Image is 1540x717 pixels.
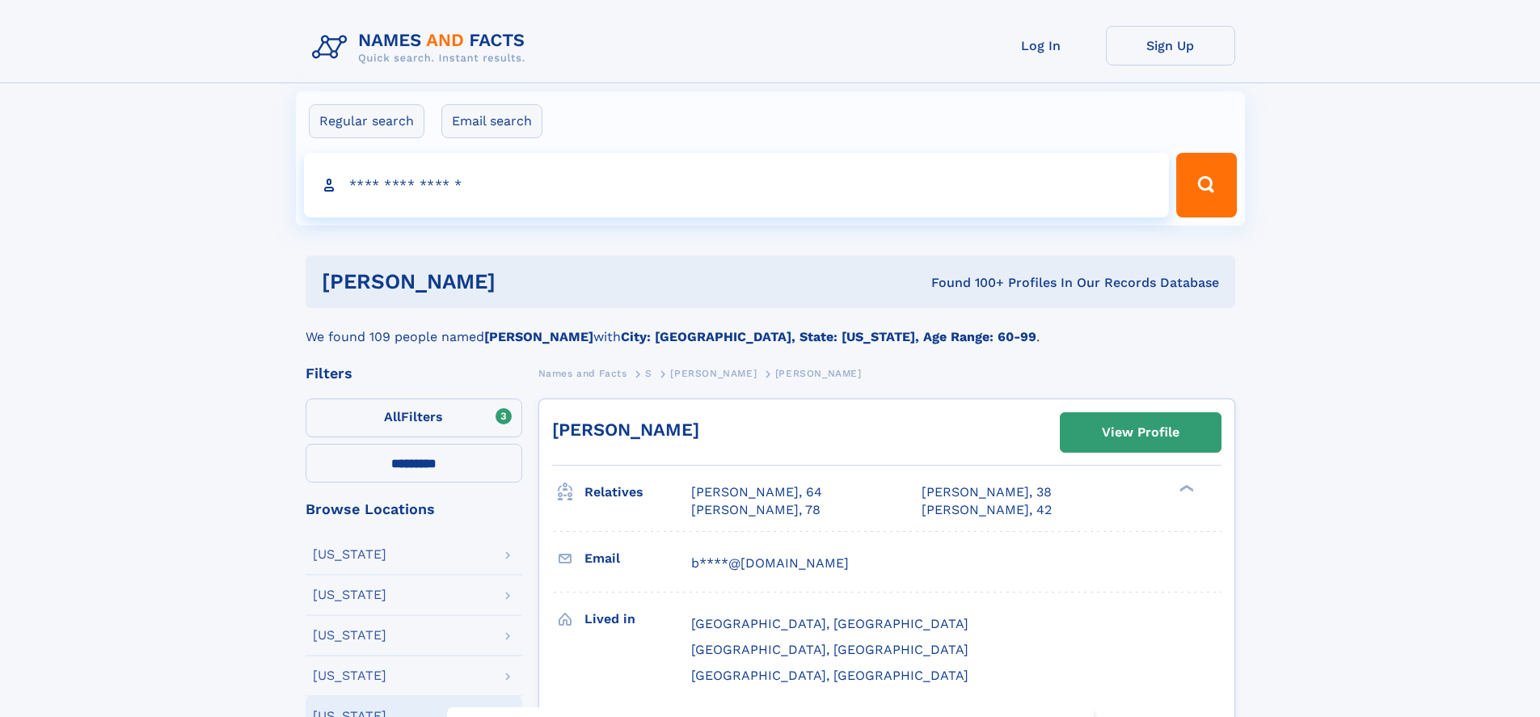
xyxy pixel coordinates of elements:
[1106,26,1235,65] a: Sign Up
[691,642,968,657] span: [GEOGRAPHIC_DATA], [GEOGRAPHIC_DATA]
[1061,413,1221,452] a: View Profile
[313,629,386,642] div: [US_STATE]
[775,368,862,379] span: [PERSON_NAME]
[922,483,1052,501] a: [PERSON_NAME], 38
[645,368,652,379] span: S
[441,104,542,138] label: Email search
[691,668,968,683] span: [GEOGRAPHIC_DATA], [GEOGRAPHIC_DATA]
[313,548,386,561] div: [US_STATE]
[670,368,757,379] span: [PERSON_NAME]
[313,588,386,601] div: [US_STATE]
[538,363,627,383] a: Names and Facts
[1176,153,1236,217] button: Search Button
[922,501,1052,519] a: [PERSON_NAME], 42
[313,669,386,682] div: [US_STATE]
[304,153,1170,217] input: search input
[977,26,1106,65] a: Log In
[384,409,401,424] span: All
[306,366,522,381] div: Filters
[691,616,968,631] span: [GEOGRAPHIC_DATA], [GEOGRAPHIC_DATA]
[309,104,424,138] label: Regular search
[584,479,691,506] h3: Relatives
[584,545,691,572] h3: Email
[306,26,538,70] img: Logo Names and Facts
[645,363,652,383] a: S
[1102,414,1179,451] div: View Profile
[306,399,522,437] label: Filters
[484,329,593,344] b: [PERSON_NAME]
[322,272,714,292] h1: [PERSON_NAME]
[621,329,1036,344] b: City: [GEOGRAPHIC_DATA], State: [US_STATE], Age Range: 60-99
[713,274,1219,292] div: Found 100+ Profiles In Our Records Database
[670,363,757,383] a: [PERSON_NAME]
[306,502,522,517] div: Browse Locations
[691,501,821,519] a: [PERSON_NAME], 78
[306,308,1235,347] div: We found 109 people named with .
[691,483,822,501] a: [PERSON_NAME], 64
[552,420,699,440] a: [PERSON_NAME]
[584,605,691,633] h3: Lived in
[1175,483,1195,494] div: ❯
